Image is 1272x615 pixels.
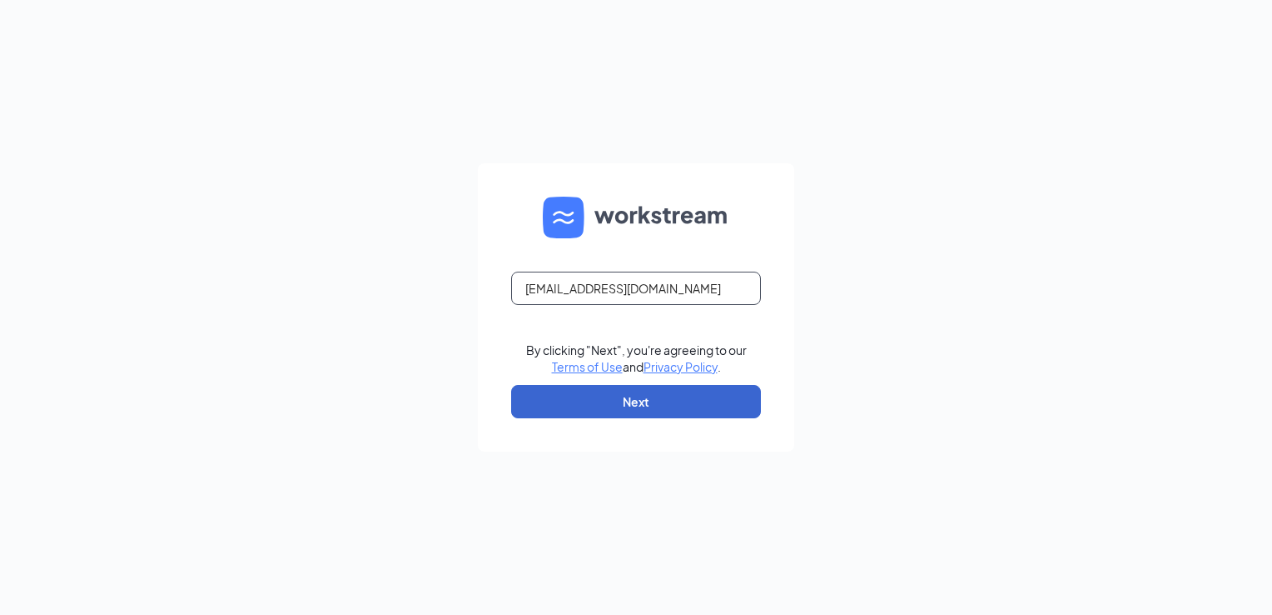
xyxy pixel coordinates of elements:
a: Privacy Policy [643,359,718,374]
input: Email [511,272,761,305]
button: Next [511,385,761,418]
div: By clicking "Next", you're agreeing to our and . [526,342,747,375]
a: Terms of Use [552,359,623,374]
img: WS logo and Workstream text [543,197,729,238]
